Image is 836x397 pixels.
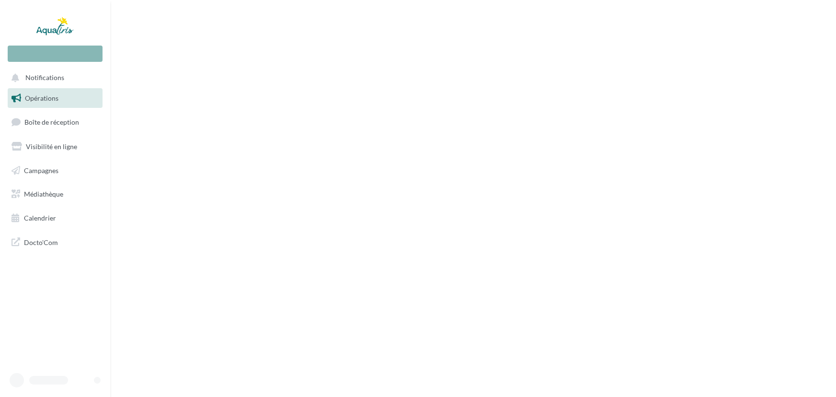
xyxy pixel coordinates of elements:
a: Calendrier [6,208,104,228]
a: Médiathèque [6,184,104,204]
span: Visibilité en ligne [26,142,77,151]
span: Boîte de réception [24,118,79,126]
span: Opérations [25,94,58,102]
a: Boîte de réception [6,112,104,132]
a: Campagnes [6,161,104,181]
span: Docto'Com [24,236,58,248]
span: Campagnes [24,166,58,174]
a: Docto'Com [6,232,104,252]
span: Notifications [25,74,64,82]
div: Nouvelle campagne [8,46,103,62]
a: Visibilité en ligne [6,137,104,157]
span: Calendrier [24,214,56,222]
span: Médiathèque [24,190,63,198]
a: Opérations [6,88,104,108]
